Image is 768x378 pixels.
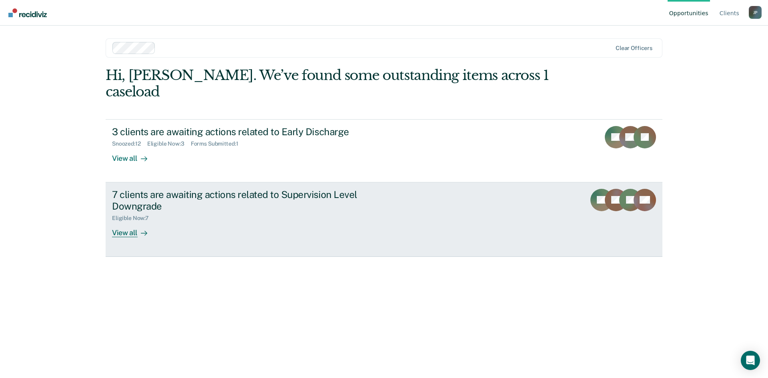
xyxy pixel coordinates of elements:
[112,126,393,138] div: 3 clients are awaiting actions related to Early Discharge
[106,182,662,257] a: 7 clients are awaiting actions related to Supervision Level DowngradeEligible Now:7View all
[112,215,155,222] div: Eligible Now : 7
[741,351,760,370] div: Open Intercom Messenger
[8,8,47,17] img: Recidiviz
[112,140,147,147] div: Snoozed : 12
[106,67,551,100] div: Hi, [PERSON_NAME]. We’ve found some outstanding items across 1 caseload
[191,140,245,147] div: Forms Submitted : 1
[616,45,652,52] div: Clear officers
[112,147,157,163] div: View all
[106,119,662,182] a: 3 clients are awaiting actions related to Early DischargeSnoozed:12Eligible Now:3Forms Submitted:...
[147,140,191,147] div: Eligible Now : 3
[112,189,393,212] div: 7 clients are awaiting actions related to Supervision Level Downgrade
[749,6,762,19] div: J P
[749,6,762,19] button: Profile dropdown button
[112,222,157,237] div: View all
